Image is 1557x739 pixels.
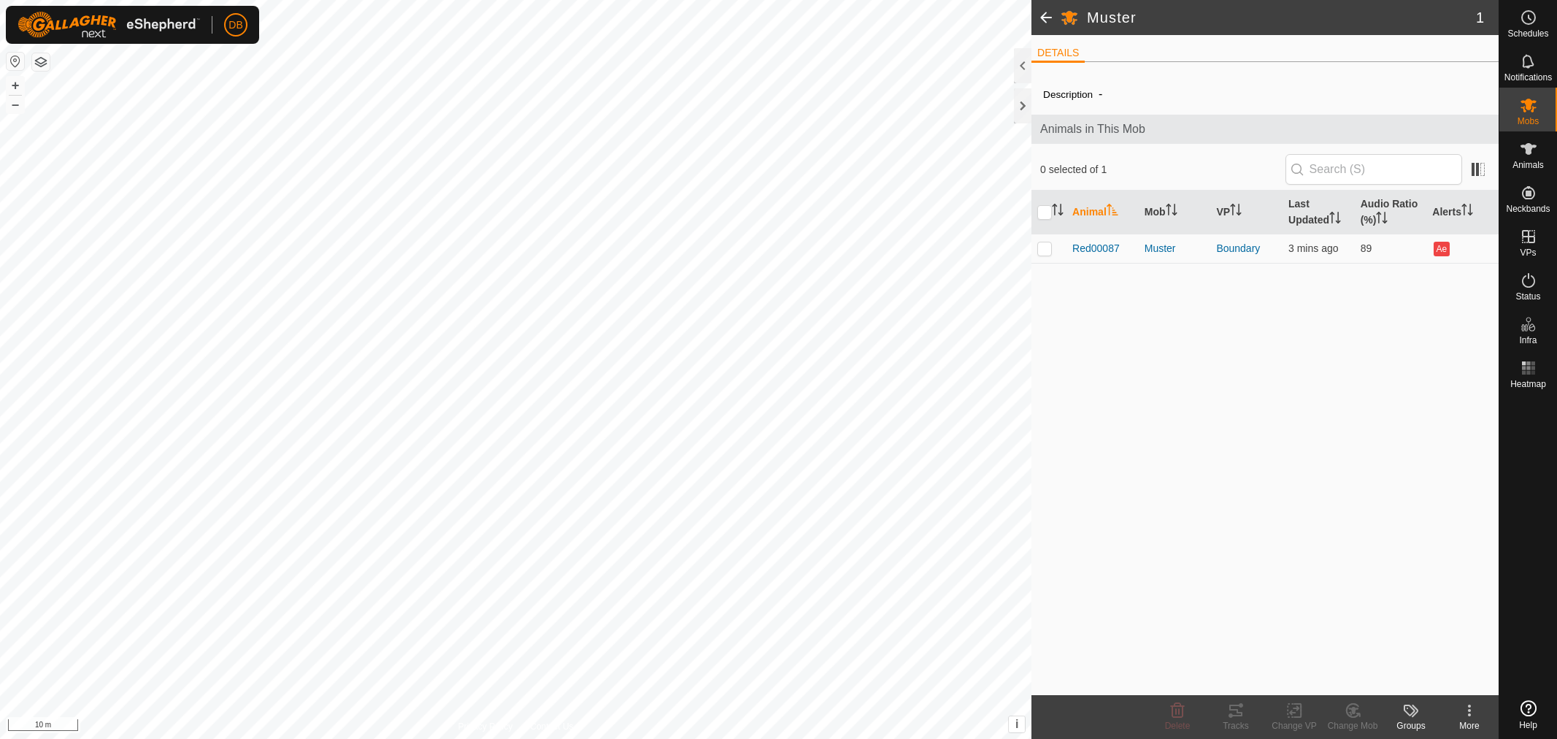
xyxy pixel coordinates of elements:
[1504,73,1552,82] span: Notifications
[1072,241,1120,256] span: Red00087
[1519,721,1537,730] span: Help
[1376,214,1388,226] p-sorticon: Activate to sort
[1518,117,1539,126] span: Mobs
[1515,292,1540,301] span: Status
[1323,719,1382,732] div: Change Mob
[1510,380,1546,388] span: Heatmap
[1476,7,1484,28] span: 1
[18,12,200,38] img: Gallagher Logo
[1382,719,1440,732] div: Groups
[1519,336,1537,345] span: Infra
[1015,718,1018,730] span: i
[1426,191,1499,234] th: Alerts
[1093,82,1108,106] span: -
[1512,161,1544,169] span: Animals
[1043,89,1093,100] label: Description
[1507,29,1548,38] span: Schedules
[1461,206,1473,218] p-sorticon: Activate to sort
[7,96,24,113] button: –
[7,77,24,94] button: +
[1165,721,1191,731] span: Delete
[1166,206,1177,218] p-sorticon: Activate to sort
[1355,191,1427,234] th: Audio Ratio (%)
[1216,242,1260,254] a: Boundary
[1040,162,1285,177] span: 0 selected of 1
[1361,242,1372,254] span: 89
[1207,719,1265,732] div: Tracks
[1288,242,1338,254] span: 21 Sept 2025, 4:14 am
[1520,248,1536,257] span: VPs
[458,720,513,733] a: Privacy Policy
[530,720,573,733] a: Contact Us
[7,53,24,70] button: Reset Map
[1145,241,1205,256] div: Muster
[1283,191,1355,234] th: Last Updated
[1499,694,1557,735] a: Help
[1230,206,1242,218] p-sorticon: Activate to sort
[1440,719,1499,732] div: More
[1087,9,1476,26] h2: Muster
[1139,191,1211,234] th: Mob
[1040,120,1490,138] span: Animals in This Mob
[1031,45,1085,63] li: DETAILS
[1210,191,1283,234] th: VP
[1506,204,1550,213] span: Neckbands
[1285,154,1462,185] input: Search (S)
[1434,242,1450,256] button: Ae
[1329,214,1341,226] p-sorticon: Activate to sort
[1066,191,1139,234] th: Animal
[1009,716,1025,732] button: i
[228,18,242,33] span: DB
[32,53,50,71] button: Map Layers
[1052,206,1064,218] p-sorticon: Activate to sort
[1265,719,1323,732] div: Change VP
[1107,206,1118,218] p-sorticon: Activate to sort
